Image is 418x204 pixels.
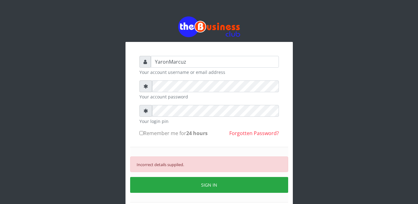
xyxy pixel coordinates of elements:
[139,131,143,135] input: Remember me for24 hours
[139,118,279,125] small: Your login pin
[139,93,279,100] small: Your account password
[139,69,279,75] small: Your account username or email address
[186,130,208,137] b: 24 hours
[130,177,288,193] button: SIGN IN
[229,130,279,137] a: Forgotten Password?
[151,56,279,68] input: Username or email address
[139,129,208,137] label: Remember me for
[137,162,184,167] small: Incorrect details supplied.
